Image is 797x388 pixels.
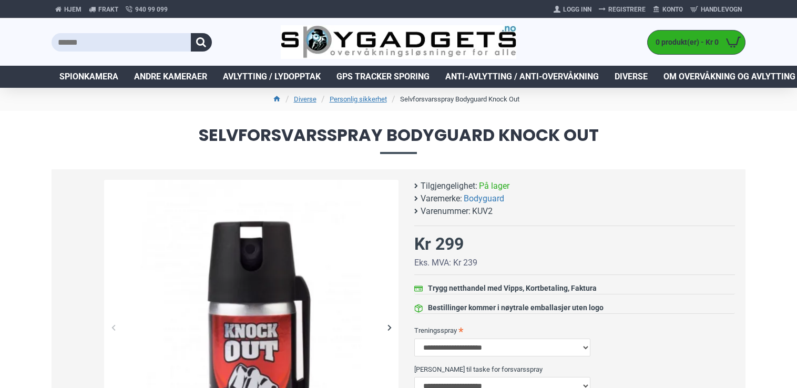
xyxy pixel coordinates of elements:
span: KUV2 [472,205,493,218]
a: Diverse [607,66,656,88]
a: Anti-avlytting / Anti-overvåkning [437,66,607,88]
label: [PERSON_NAME] til taske for forsvarsspray [414,361,735,377]
b: Tilgjengelighet: [421,180,477,192]
span: Konto [662,5,683,14]
span: Handlevogn [701,5,742,14]
a: Avlytting / Lydopptak [215,66,329,88]
a: Registrere [595,1,649,18]
label: Treningsspray [414,322,735,339]
a: Personlig sikkerhet [330,94,387,105]
span: 940 99 099 [135,5,168,14]
div: Previous slide [104,318,122,336]
span: Om overvåkning og avlytting [663,70,795,83]
img: SpyGadgets.no [281,25,517,59]
a: Konto [649,1,687,18]
span: Anti-avlytting / Anti-overvåkning [445,70,599,83]
span: Selvforsvarsspray Bodyguard Knock Out [52,127,745,154]
a: Diverse [294,94,316,105]
a: GPS Tracker Sporing [329,66,437,88]
span: Avlytting / Lydopptak [223,70,321,83]
div: Bestillinger kommer i nøytrale emballasjer uten logo [428,302,604,313]
span: Frakt [98,5,118,14]
span: Spionkamera [59,70,118,83]
span: På lager [479,180,509,192]
a: Spionkamera [52,66,126,88]
div: Kr 299 [414,231,464,257]
span: Diverse [615,70,648,83]
span: 0 produkt(er) - Kr 0 [648,37,721,48]
b: Varenummer: [421,205,471,218]
div: Trygg netthandel med Vipps, Kortbetaling, Faktura [428,283,597,294]
a: 0 produkt(er) - Kr 0 [648,30,745,54]
span: Andre kameraer [134,70,207,83]
a: Logg Inn [550,1,595,18]
a: Andre kameraer [126,66,215,88]
b: Varemerke: [421,192,462,205]
span: Hjem [64,5,81,14]
a: Handlevogn [687,1,745,18]
span: GPS Tracker Sporing [336,70,430,83]
a: Bodyguard [464,192,504,205]
div: Next slide [380,318,398,336]
span: Logg Inn [563,5,591,14]
span: Registrere [608,5,646,14]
